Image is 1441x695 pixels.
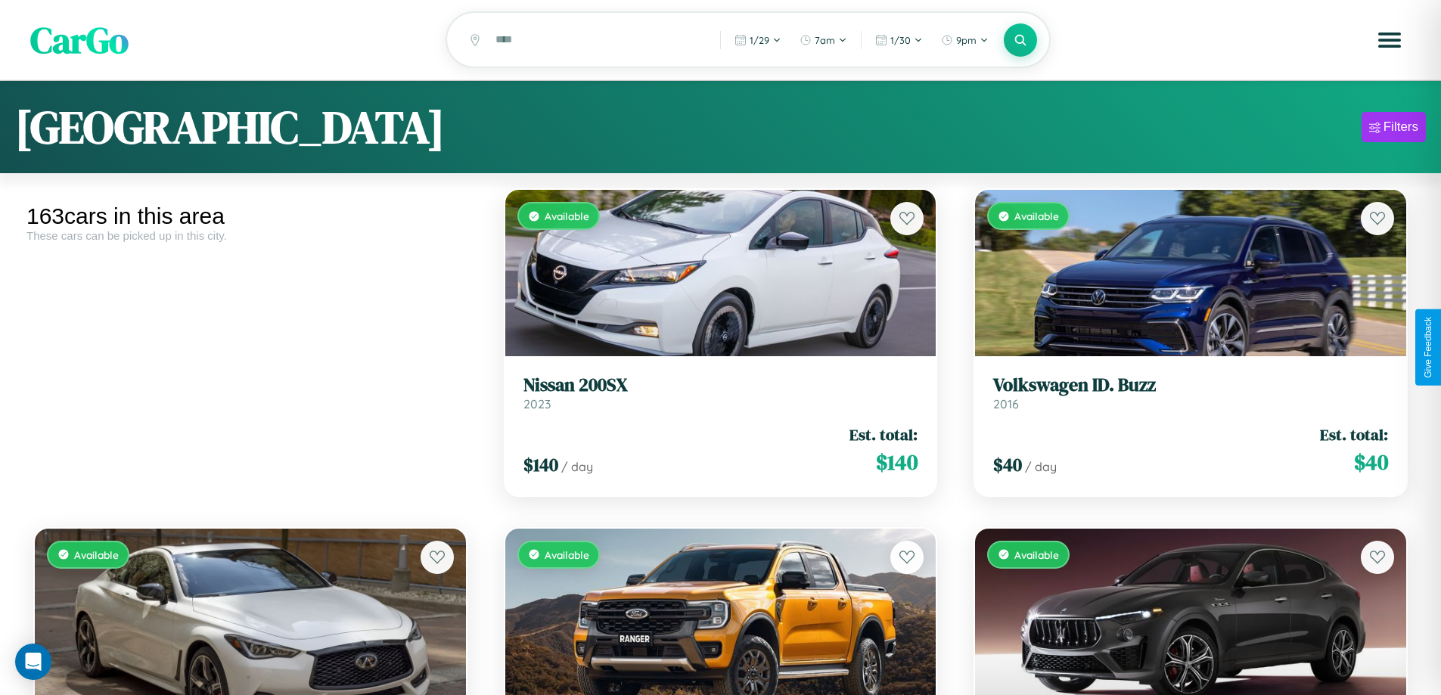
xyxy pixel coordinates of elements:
[523,374,918,396] h3: Nissan 200SX
[1014,209,1059,222] span: Available
[993,374,1388,411] a: Volkswagen ID. Buzz2016
[545,548,589,561] span: Available
[868,28,930,52] button: 1/30
[26,203,474,229] div: 163 cars in this area
[890,34,911,46] span: 1 / 30
[1025,459,1057,474] span: / day
[1320,424,1388,445] span: Est. total:
[15,96,445,158] h1: [GEOGRAPHIC_DATA]
[523,374,918,411] a: Nissan 200SX2023
[933,28,996,52] button: 9pm
[15,644,51,680] div: Open Intercom Messenger
[993,374,1388,396] h3: Volkswagen ID. Buzz
[545,209,589,222] span: Available
[727,28,789,52] button: 1/29
[1384,119,1418,135] div: Filters
[750,34,769,46] span: 1 / 29
[993,452,1022,477] span: $ 40
[1368,19,1411,61] button: Open menu
[876,447,918,477] span: $ 140
[1362,112,1426,142] button: Filters
[561,459,593,474] span: / day
[1423,317,1433,378] div: Give Feedback
[1354,447,1388,477] span: $ 40
[1014,548,1059,561] span: Available
[523,452,558,477] span: $ 140
[30,15,129,65] span: CarGo
[956,34,977,46] span: 9pm
[849,424,918,445] span: Est. total:
[792,28,855,52] button: 7am
[74,548,119,561] span: Available
[815,34,835,46] span: 7am
[26,229,474,242] div: These cars can be picked up in this city.
[993,396,1019,411] span: 2016
[523,396,551,411] span: 2023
